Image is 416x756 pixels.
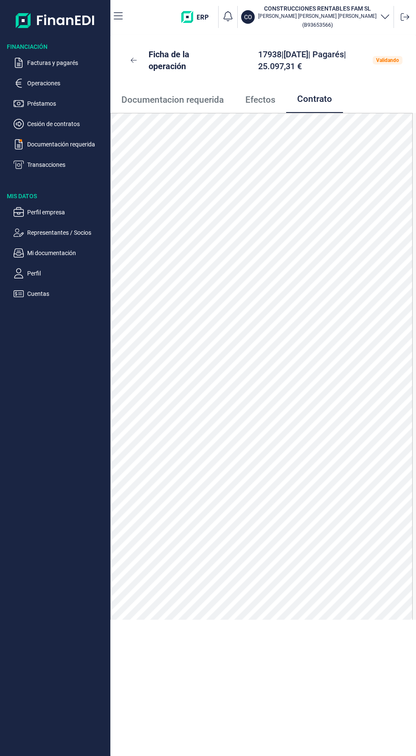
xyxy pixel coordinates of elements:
[286,86,343,114] a: Contrato
[181,11,215,23] img: erp
[27,78,107,88] p: Operaciones
[245,96,275,104] span: Efectos
[27,160,107,170] p: Transacciones
[27,98,107,109] p: Préstamos
[258,4,377,13] h3: CONSTRUCCIONES RENTABLES FAM SL
[14,119,107,129] button: Cesión de contratos
[14,207,107,217] button: Perfil empresa
[14,289,107,299] button: Cuentas
[27,139,107,149] p: Documentación requerida
[27,58,107,68] p: Facturas y pagarés
[302,22,333,28] small: Copiar cif
[14,58,107,68] button: Facturas y pagarés
[244,13,252,21] p: CO
[14,160,107,170] button: Transacciones
[16,7,95,34] img: Logo de aplicación
[149,48,217,72] p: Ficha de la operación
[14,248,107,258] button: Mi documentación
[241,4,390,30] button: COCONSTRUCCIONES RENTABLES FAM SL[PERSON_NAME] [PERSON_NAME] [PERSON_NAME](B93653566)
[27,228,107,238] p: Representantes / Socios
[121,96,224,104] span: Documentacion requerida
[14,139,107,149] button: Documentación requerida
[14,268,107,278] button: Perfil
[27,268,107,278] p: Perfil
[27,207,107,217] p: Perfil empresa
[14,98,107,109] button: Préstamos
[27,248,107,258] p: Mi documentación
[258,13,377,20] p: [PERSON_NAME] [PERSON_NAME] [PERSON_NAME]
[14,78,107,88] button: Operaciones
[376,58,399,63] div: Validando
[27,289,107,299] p: Cuentas
[258,49,346,71] span: 17938 | [DATE] | Pagarés | 25.097,31 €
[234,86,286,114] a: Efectos
[14,228,107,238] button: Representantes / Socios
[27,119,107,129] p: Cesión de contratos
[110,86,234,114] a: Documentacion requerida
[297,95,332,104] span: Contrato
